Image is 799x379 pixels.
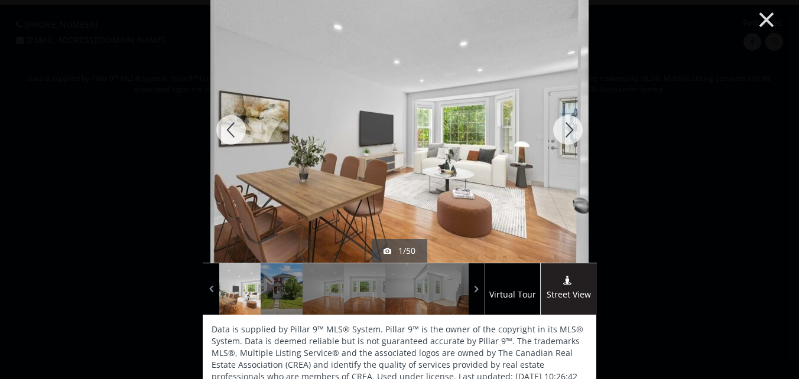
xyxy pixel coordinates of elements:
span: Virtual Tour [485,288,540,302]
div: 1/50 [384,245,415,257]
a: virtual tour iconVirtual Tour [485,263,541,315]
span: Street View [541,288,597,302]
img: virtual tour icon [506,276,518,285]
